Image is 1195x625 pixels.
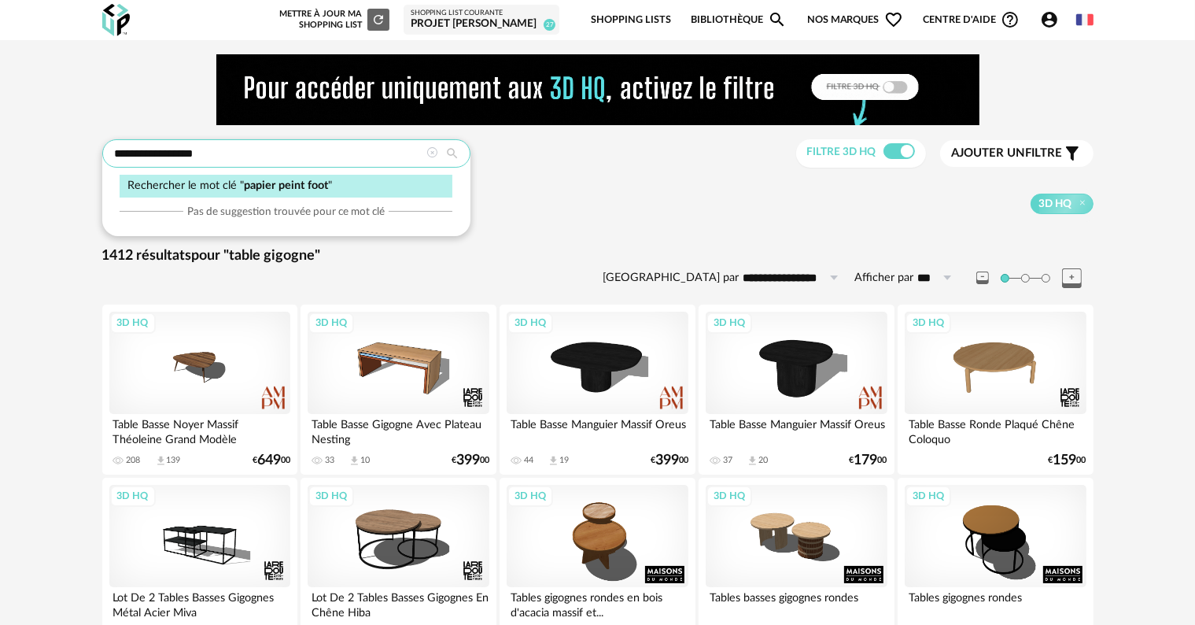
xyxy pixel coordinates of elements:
[905,312,951,333] div: 3D HQ
[110,486,156,506] div: 3D HQ
[691,2,787,39] a: BibliothèqueMagnify icon
[308,587,489,619] div: Lot De 2 Tables Basses Gigognes En Chêne Hiba
[244,179,328,191] span: papier peint foot
[807,2,903,39] span: Nos marques
[109,414,290,446] div: Table Basse Noyer Massif Théoleine Grand Modèle
[411,9,552,18] div: Shopping List courante
[452,455,489,466] div: € 00
[120,175,452,198] div: Rechercher le mot clé " "
[507,486,553,506] div: 3D HQ
[706,312,752,333] div: 3D HQ
[952,146,1063,161] span: filtre
[548,455,559,467] span: Download icon
[507,587,688,619] div: Tables gigognes rondes en bois d'acacia massif et...
[651,455,688,466] div: € 00
[216,54,979,125] img: NEW%20NEW%20HQ%20NEW_V1.gif
[559,455,569,466] div: 19
[1076,11,1094,28] img: fr
[456,455,480,466] span: 399
[854,455,878,466] span: 179
[349,455,360,467] span: Download icon
[500,305,695,475] a: 3D HQ Table Basse Manguier Massif Oreus 44 Download icon 19 €39900
[544,19,555,31] span: 27
[257,455,281,466] span: 649
[603,271,739,286] label: [GEOGRAPHIC_DATA] par
[768,10,787,29] span: Magnify icon
[905,486,951,506] div: 3D HQ
[807,146,876,157] span: Filtre 3D HQ
[884,10,903,29] span: Heart Outline icon
[905,414,1086,446] div: Table Basse Ronde Plaqué Chêne Coloquo
[507,312,553,333] div: 3D HQ
[102,305,297,475] a: 3D HQ Table Basse Noyer Massif Théoleine Grand Modèle 208 Download icon 139 €64900
[187,205,385,219] span: Pas de suggestion trouvée pour ce mot clé
[301,305,496,475] a: 3D HQ Table Basse Gigogne Avec Plateau Nesting 33 Download icon 10 €39900
[1049,455,1086,466] div: € 00
[308,486,354,506] div: 3D HQ
[167,455,181,466] div: 139
[276,9,389,31] div: Mettre à jour ma Shopping List
[706,587,887,619] div: Tables basses gigognes rondes
[898,305,1093,475] a: 3D HQ Table Basse Ronde Plaqué Chêne Coloquo €15900
[1040,10,1059,29] span: Account Circle icon
[411,17,552,31] div: Projet [PERSON_NAME]
[855,271,914,286] label: Afficher par
[308,312,354,333] div: 3D HQ
[1001,10,1020,29] span: Help Circle Outline icon
[109,587,290,619] div: Lot De 2 Tables Basses Gigognes Métal Acier Miva
[102,247,1094,265] div: 1412 résultats
[1040,10,1066,29] span: Account Circle icon
[325,455,334,466] div: 33
[591,2,671,39] a: Shopping Lists
[723,455,732,466] div: 37
[655,455,679,466] span: 399
[850,455,887,466] div: € 00
[699,305,894,475] a: 3D HQ Table Basse Manguier Massif Oreus 37 Download icon 20 €17900
[706,486,752,506] div: 3D HQ
[1053,455,1077,466] span: 159
[940,140,1094,167] button: Ajouter unfiltre Filter icon
[127,455,141,466] div: 208
[253,455,290,466] div: € 00
[1039,197,1072,211] span: 3D HQ
[308,414,489,446] div: Table Basse Gigogne Avec Plateau Nesting
[706,414,887,446] div: Table Basse Manguier Massif Oreus
[747,455,758,467] span: Download icon
[102,4,130,36] img: OXP
[411,9,552,31] a: Shopping List courante Projet [PERSON_NAME] 27
[952,147,1026,159] span: Ajouter un
[524,455,533,466] div: 44
[905,587,1086,619] div: Tables gigognes rondes
[155,455,167,467] span: Download icon
[507,414,688,446] div: Table Basse Manguier Massif Oreus
[758,455,768,466] div: 20
[1063,144,1082,163] span: Filter icon
[371,15,385,24] span: Refresh icon
[110,312,156,333] div: 3D HQ
[923,10,1020,29] span: Centre d'aideHelp Circle Outline icon
[360,455,370,466] div: 10
[192,249,321,263] span: pour "table gigogne"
